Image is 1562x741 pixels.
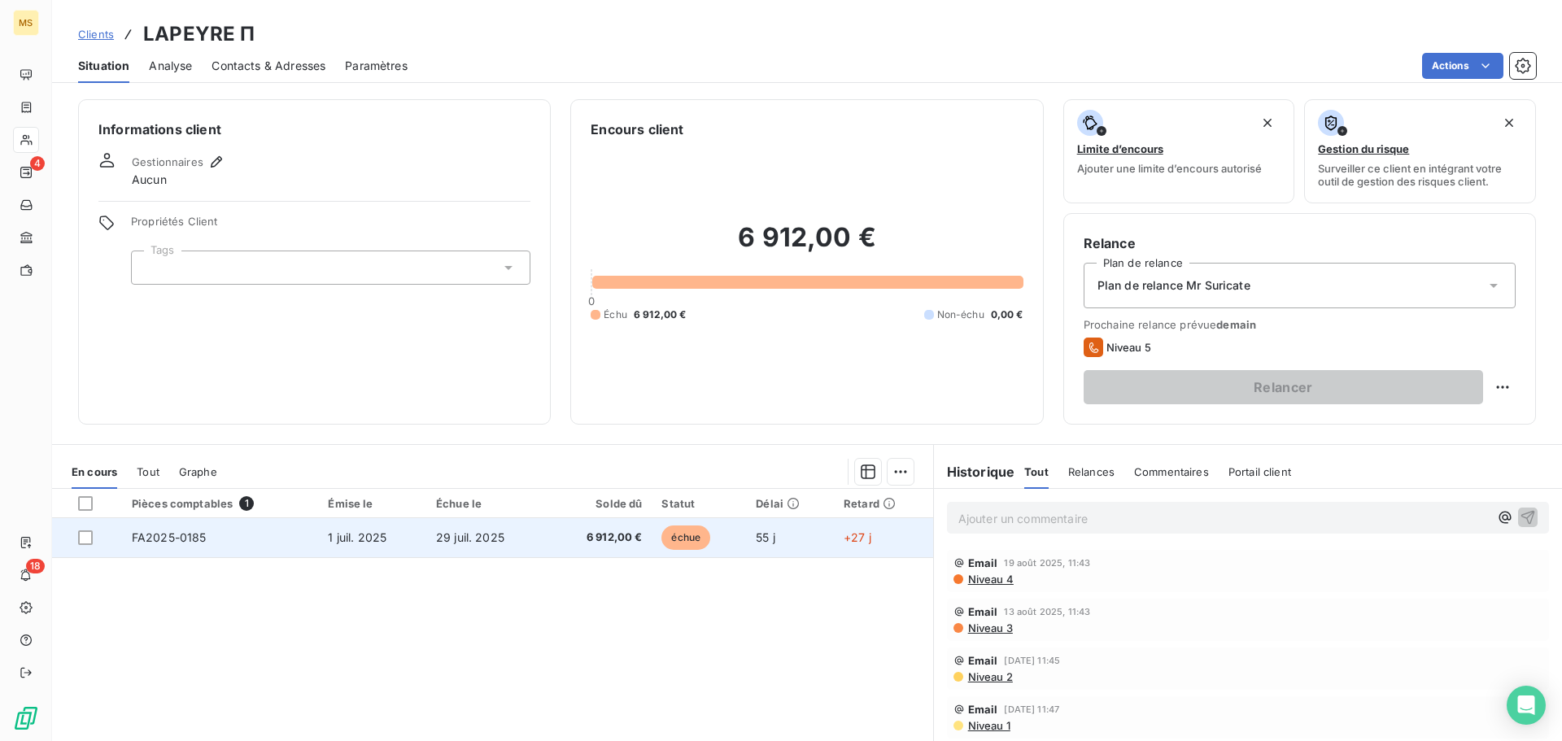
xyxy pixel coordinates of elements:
[1134,465,1209,478] span: Commentaires
[30,156,45,171] span: 4
[1077,142,1163,155] span: Limite d’encours
[557,530,642,546] span: 6 912,00 €
[756,530,775,544] span: 55 j
[591,120,683,139] h6: Encours client
[328,497,417,510] div: Émise le
[1004,704,1059,714] span: [DATE] 11:47
[966,573,1014,586] span: Niveau 4
[436,497,538,510] div: Échue le
[557,497,642,510] div: Solde dû
[968,556,998,569] span: Email
[588,294,595,307] span: 0
[132,172,167,188] span: Aucun
[98,120,530,139] h6: Informations client
[968,654,998,667] span: Email
[143,20,255,49] h3: LAPEYRE П
[968,703,998,716] span: Email
[634,307,687,322] span: 6 912,00 €
[1228,465,1291,478] span: Portail client
[937,307,984,322] span: Non-échu
[78,58,129,74] span: Situation
[1004,558,1090,568] span: 19 août 2025, 11:43
[137,465,159,478] span: Tout
[1084,318,1516,331] span: Prochaine relance prévue
[1077,162,1262,175] span: Ajouter une limite d’encours autorisé
[1106,341,1151,354] span: Niveau 5
[966,719,1010,732] span: Niveau 1
[968,605,998,618] span: Email
[756,497,824,510] div: Délai
[345,58,408,74] span: Paramètres
[661,497,736,510] div: Statut
[179,465,217,478] span: Graphe
[1507,686,1546,725] div: Open Intercom Messenger
[26,559,45,573] span: 18
[13,705,39,731] img: Logo LeanPay
[1084,370,1483,404] button: Relancer
[591,221,1023,270] h2: 6 912,00 €
[844,497,923,510] div: Retard
[78,26,114,42] a: Clients
[1097,277,1250,294] span: Plan de relance Mr Suricate
[1216,318,1256,331] span: demain
[131,215,530,238] span: Propriétés Client
[132,155,203,168] span: Gestionnaires
[1422,53,1503,79] button: Actions
[604,307,627,322] span: Échu
[1004,607,1090,617] span: 13 août 2025, 11:43
[844,530,871,544] span: +27 j
[1063,99,1295,203] button: Limite d’encoursAjouter une limite d’encours autorisé
[966,670,1013,683] span: Niveau 2
[934,462,1015,482] h6: Historique
[145,260,158,275] input: Ajouter une valeur
[661,525,710,550] span: échue
[966,621,1013,634] span: Niveau 3
[13,159,38,185] a: 4
[13,10,39,36] div: MS
[1318,142,1409,155] span: Gestion du risque
[1004,656,1060,665] span: [DATE] 11:45
[1084,233,1516,253] h6: Relance
[1318,162,1522,188] span: Surveiller ce client en intégrant votre outil de gestion des risques client.
[1304,99,1536,203] button: Gestion du risqueSurveiller ce client en intégrant votre outil de gestion des risques client.
[212,58,325,74] span: Contacts & Adresses
[149,58,192,74] span: Analyse
[1068,465,1115,478] span: Relances
[132,496,309,511] div: Pièces comptables
[72,465,117,478] span: En cours
[132,530,207,544] span: FA2025-0185
[1024,465,1049,478] span: Tout
[239,496,254,511] span: 1
[991,307,1023,322] span: 0,00 €
[328,530,386,544] span: 1 juil. 2025
[78,28,114,41] span: Clients
[436,530,504,544] span: 29 juil. 2025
